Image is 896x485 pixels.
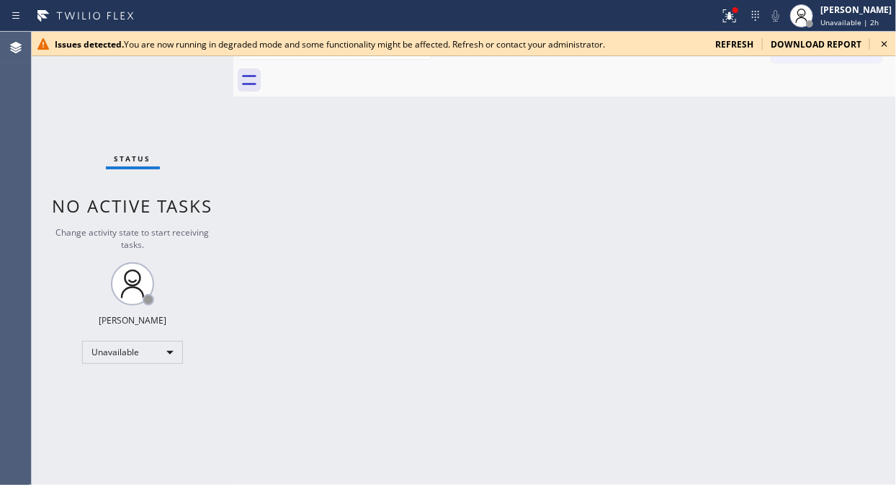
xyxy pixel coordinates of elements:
[99,314,166,326] div: [PERSON_NAME]
[715,38,753,50] span: refresh
[82,341,183,364] div: Unavailable
[820,4,892,16] div: [PERSON_NAME]
[53,194,213,218] span: No active tasks
[55,38,704,50] div: You are now running in degraded mode and some functionality might be affected. Refresh or contact...
[771,38,861,50] span: download report
[55,38,124,50] b: Issues detected.
[766,6,786,26] button: Mute
[820,17,879,27] span: Unavailable | 2h
[115,153,151,164] span: Status
[56,226,210,251] span: Change activity state to start receiving tasks.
